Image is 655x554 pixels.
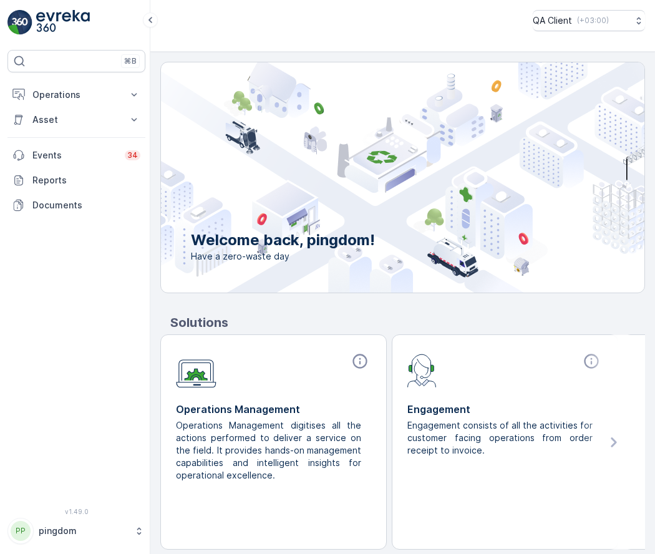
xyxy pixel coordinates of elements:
p: 34 [127,150,138,160]
p: QA Client [533,14,572,27]
img: module-icon [176,352,216,388]
a: Events34 [7,143,145,168]
p: Documents [32,199,140,211]
p: pingdom [39,525,128,537]
img: logo [7,10,32,35]
p: Events [32,149,117,162]
p: ⌘B [124,56,137,66]
p: Engagement [407,402,603,417]
a: Reports [7,168,145,193]
p: Engagement consists of all the activities for customer facing operations from order receipt to in... [407,419,593,457]
span: Have a zero-waste day [191,250,375,263]
p: Operations Management [176,402,371,417]
button: PPpingdom [7,518,145,544]
p: ( +03:00 ) [577,16,609,26]
img: city illustration [105,62,644,293]
p: Asset [32,114,120,126]
a: Documents [7,193,145,218]
p: Solutions [170,313,645,332]
button: QA Client(+03:00) [533,10,645,31]
p: Operations [32,89,120,101]
span: v 1.49.0 [7,508,145,515]
img: module-icon [407,352,437,387]
p: Welcome back, pingdom! [191,230,375,250]
button: Operations [7,82,145,107]
div: PP [11,521,31,541]
p: Reports [32,174,140,187]
button: Asset [7,107,145,132]
img: logo_light-DOdMpM7g.png [36,10,90,35]
p: Operations Management digitises all the actions performed to deliver a service on the field. It p... [176,419,361,482]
